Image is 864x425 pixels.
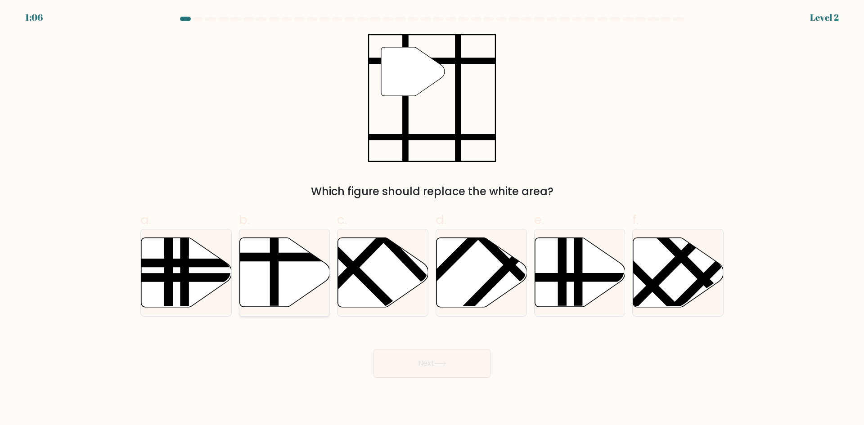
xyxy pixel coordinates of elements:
[810,11,839,24] div: Level 2
[632,211,639,228] span: f.
[381,47,445,96] g: "
[25,11,43,24] div: 1:06
[436,211,446,228] span: d.
[373,349,490,378] button: Next
[337,211,347,228] span: c.
[146,183,718,200] div: Which figure should replace the white area?
[534,211,544,228] span: e.
[239,211,250,228] span: b.
[140,211,151,228] span: a.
